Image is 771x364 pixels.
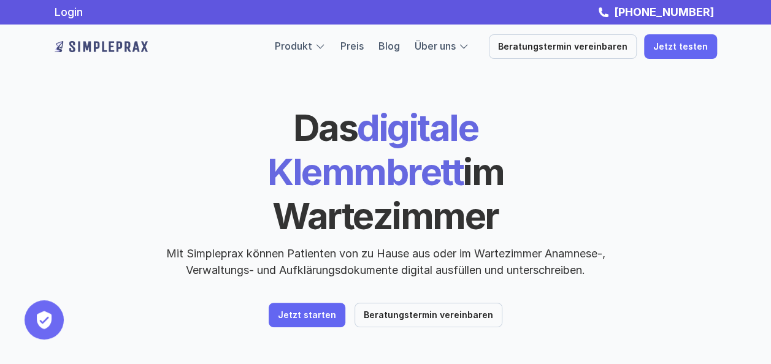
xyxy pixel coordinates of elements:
p: Mit Simpleprax können Patienten von zu Hause aus oder im Wartezimmer Anamnese-, Verwaltungs- und ... [156,245,616,278]
a: Über uns [415,40,456,52]
span: Das [293,105,358,150]
p: Jetzt testen [653,42,708,52]
a: Blog [378,40,400,52]
strong: [PHONE_NUMBER] [614,6,714,18]
p: Beratungstermin vereinbaren [498,42,627,52]
h1: digitale Klemmbrett [174,105,597,238]
a: Beratungstermin vereinbaren [489,34,637,59]
a: [PHONE_NUMBER] [611,6,717,18]
a: Beratungstermin vereinbaren [355,303,502,327]
a: Login [55,6,83,18]
p: Jetzt starten [278,310,336,320]
a: Preis [340,40,364,52]
span: im Wartezimmer [272,150,510,238]
a: Produkt [275,40,312,52]
p: Beratungstermin vereinbaren [364,310,493,320]
a: Jetzt starten [269,303,345,327]
a: Jetzt testen [644,34,717,59]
